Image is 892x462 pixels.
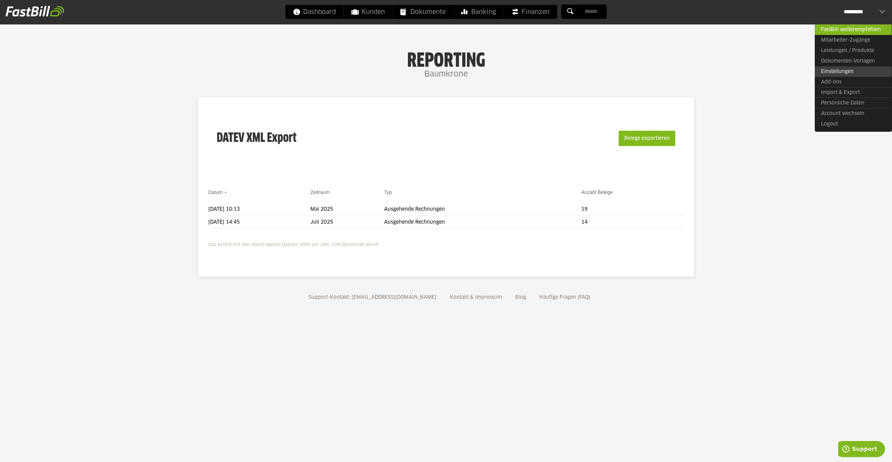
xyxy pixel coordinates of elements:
td: 14 [581,216,684,229]
a: Dashboard [286,5,344,19]
a: Banking [454,5,504,19]
td: Juli 2025 [310,216,384,229]
a: Einstellungen [815,66,892,77]
a: Kunden [344,5,393,19]
p: Das Archiv mit den übertragenen Dateien steht ein Jahr zum Download bereit [208,238,684,249]
span: Finanzen [512,5,549,19]
a: Dokumente [393,5,453,19]
a: Logout [815,119,892,129]
td: 19 [581,203,684,216]
span: Dashboard [293,5,336,19]
span: Kunden [352,5,385,19]
a: Anzahl Belege [581,189,613,195]
a: Typ [384,189,392,195]
span: Dokumente [401,5,446,19]
span: Banking [461,5,496,19]
iframe: Öffnet ein Widget, in dem Sie weitere Informationen finden [838,441,885,459]
h1: Reporting [70,49,822,67]
a: Zeitraum [310,189,330,195]
a: Add-ons [815,77,892,87]
td: Ausgehende Rechnungen [384,216,581,229]
td: Ausgehende Rechnungen [384,203,581,216]
a: Account wechseln [815,108,892,119]
td: Mai 2025 [310,203,384,216]
a: Datum [208,189,223,195]
a: Kontakt & Impressum [447,295,504,300]
a: Persönliche Daten [815,98,892,108]
a: Finanzen [504,5,557,19]
img: sort_desc.gif [224,192,229,193]
a: Häufige Fragen (FAQ) [537,295,593,300]
button: Belege exportieren [619,131,675,146]
a: Support-Kontakt: [EMAIL_ADDRESS][DOMAIN_NAME] [306,295,439,300]
a: Leistungen / Produkte [815,45,892,56]
td: [DATE] 10:13 [208,203,310,216]
img: fastbill_logo_white.png [6,6,64,17]
td: [DATE] 14:45 [208,216,310,229]
a: Import & Export [815,87,892,98]
a: Blog [513,295,528,300]
a: FastBill weiterempfehlen [815,24,892,35]
a: Mitarbeiter-Zugänge [815,35,892,45]
a: Dokumenten-Vorlagen [815,56,892,66]
h3: DATEV XML Export [217,116,296,161]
